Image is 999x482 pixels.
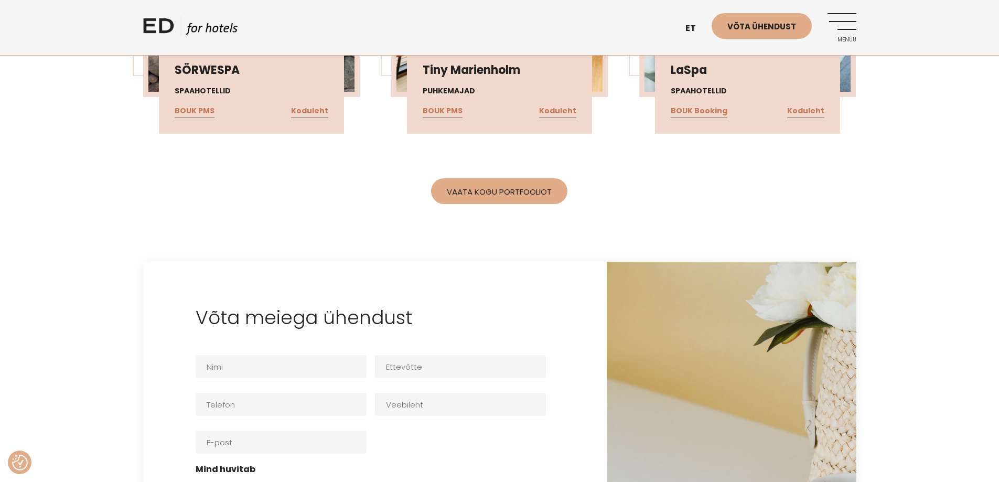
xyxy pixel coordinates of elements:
a: Koduleht [539,104,576,118]
input: E-post [196,431,367,454]
h4: Spaahotellid [175,85,328,97]
a: BOUK Booking [671,104,727,118]
h3: Tiny Marienholm [423,63,576,77]
a: Võta ühendust [712,13,812,39]
a: ED HOTELS [143,16,238,42]
a: Koduleht [787,104,824,118]
button: Nõusolekueelistused [12,455,28,470]
h3: Võta meiega ühendust [196,304,554,332]
label: Mind huvitab [196,464,255,475]
a: Vaata kogu portfooliot [431,178,567,204]
h4: Spaahotellid [671,85,824,97]
h4: Puhkemajad [423,85,576,97]
h3: SÖRWESPA [175,63,328,77]
a: Koduleht [291,104,328,118]
a: BOUK PMS [423,104,463,118]
input: Telefon [196,393,367,416]
input: Veebileht [375,393,546,416]
h3: LaSpa [671,63,824,77]
a: Menüü [828,13,856,42]
input: Ettevõtte [375,355,546,378]
a: BOUK PMS [175,104,214,118]
input: Nimi [196,355,367,378]
a: et [680,16,712,41]
img: Revisit consent button [12,455,28,470]
span: Menüü [828,37,856,43]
